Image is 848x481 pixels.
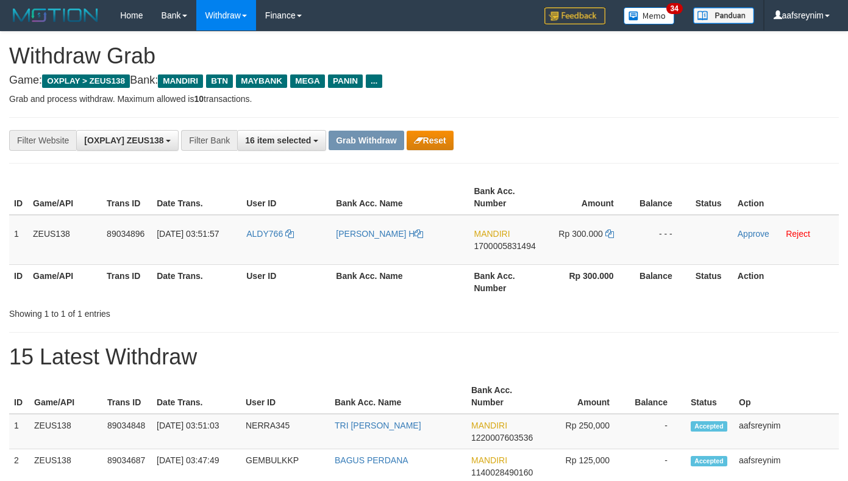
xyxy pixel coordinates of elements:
[290,74,325,88] span: MEGA
[28,215,102,265] td: ZEUS138
[28,264,102,299] th: Game/API
[9,303,344,320] div: Showing 1 to 1 of 1 entries
[336,229,423,239] a: [PERSON_NAME] H
[246,229,294,239] a: ALDY766
[152,264,241,299] th: Date Trans.
[152,414,241,449] td: [DATE] 03:51:03
[107,229,144,239] span: 89034896
[158,74,203,88] span: MANDIRI
[9,130,76,151] div: Filter Website
[9,180,28,215] th: ID
[544,180,632,215] th: Amount
[335,421,421,430] a: TRI [PERSON_NAME]
[9,345,839,369] h1: 15 Latest Withdraw
[624,7,675,24] img: Button%20Memo.svg
[84,136,163,145] span: [OXPLAY] ZEUS138
[331,264,469,299] th: Bank Acc. Name
[328,74,363,88] span: PANIN
[474,229,510,239] span: MANDIRI
[181,130,237,151] div: Filter Bank
[544,7,605,24] img: Feedback.jpg
[29,379,102,414] th: Game/API
[733,180,839,215] th: Action
[666,3,683,14] span: 34
[605,229,614,239] a: Copy 300000 to clipboard
[558,229,602,239] span: Rp 300.000
[691,456,727,466] span: Accepted
[632,215,691,265] td: - - -
[474,241,535,251] span: Copy 1700005831494 to clipboard
[691,180,733,215] th: Status
[42,74,130,88] span: OXPLAY > ZEUS138
[9,379,29,414] th: ID
[628,414,686,449] td: -
[541,414,628,449] td: Rp 250,000
[9,414,29,449] td: 1
[471,421,507,430] span: MANDIRI
[335,455,408,465] a: BAGUS PERDANA
[152,379,241,414] th: Date Trans.
[469,180,544,215] th: Bank Acc. Number
[632,180,691,215] th: Balance
[102,180,152,215] th: Trans ID
[733,264,839,299] th: Action
[9,93,839,105] p: Grab and process withdraw. Maximum allowed is transactions.
[632,264,691,299] th: Balance
[76,130,179,151] button: [OXPLAY] ZEUS138
[471,468,533,477] span: Copy 1140028490160 to clipboard
[102,414,152,449] td: 89034848
[786,229,810,239] a: Reject
[237,130,326,151] button: 16 item selected
[691,421,727,432] span: Accepted
[628,379,686,414] th: Balance
[330,379,466,414] th: Bank Acc. Name
[102,379,152,414] th: Trans ID
[9,74,839,87] h4: Game: Bank:
[466,379,541,414] th: Bank Acc. Number
[28,180,102,215] th: Game/API
[9,6,102,24] img: MOTION_logo.png
[241,414,330,449] td: NERRA345
[29,414,102,449] td: ZEUS138
[407,131,454,150] button: Reset
[152,180,241,215] th: Date Trans.
[241,180,331,215] th: User ID
[246,229,283,239] span: ALDY766
[329,131,404,150] button: Grab Withdraw
[734,379,839,414] th: Op
[9,264,28,299] th: ID
[738,229,769,239] a: Approve
[691,264,733,299] th: Status
[245,136,311,145] span: 16 item selected
[471,433,533,443] span: Copy 1220007603536 to clipboard
[331,180,469,215] th: Bank Acc. Name
[9,215,28,265] td: 1
[236,74,287,88] span: MAYBANK
[693,7,754,24] img: panduan.png
[544,264,632,299] th: Rp 300.000
[102,264,152,299] th: Trans ID
[471,455,507,465] span: MANDIRI
[241,379,330,414] th: User ID
[469,264,544,299] th: Bank Acc. Number
[686,379,734,414] th: Status
[241,264,331,299] th: User ID
[541,379,628,414] th: Amount
[9,44,839,68] h1: Withdraw Grab
[157,229,219,239] span: [DATE] 03:51:57
[366,74,382,88] span: ...
[194,94,204,104] strong: 10
[734,414,839,449] td: aafsreynim
[206,74,233,88] span: BTN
